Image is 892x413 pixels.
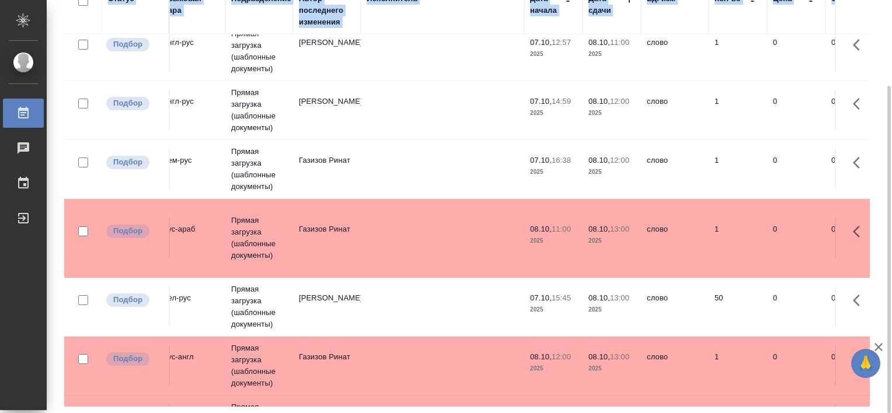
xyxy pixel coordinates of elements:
[767,218,825,258] td: 0
[158,345,225,386] td: рус-англ
[530,156,552,164] p: 07.10,
[113,38,142,50] p: Подбор
[225,140,293,198] td: Прямая загрузка (шаблонные документы)
[530,97,552,106] p: 07.10,
[552,293,571,302] p: 15:45
[588,156,610,164] p: 08.10,
[641,218,709,258] td: слово
[610,352,629,361] p: 13:00
[293,286,361,327] td: [PERSON_NAME]
[293,149,361,190] td: Газизов Ринат
[641,149,709,190] td: слово
[105,292,163,308] div: Можно подбирать исполнителей
[588,166,635,178] p: 2025
[105,223,163,239] div: Можно подбирать исполнителей
[552,225,571,233] p: 11:00
[709,345,767,386] td: 1
[825,31,884,72] td: 0,00 ₽
[846,149,874,177] button: Здесь прячутся важные кнопки
[846,31,874,59] button: Здесь прячутся важные кнопки
[588,48,635,60] p: 2025
[851,349,880,378] button: 🙏
[225,278,293,336] td: Прямая загрузка (шаблонные документы)
[552,156,571,164] p: 16:38
[113,353,142,365] p: Подбор
[856,351,876,376] span: 🙏
[767,286,825,327] td: 0
[552,352,571,361] p: 12:00
[225,337,293,395] td: Прямая загрузка (шаблонные документы)
[588,293,610,302] p: 08.10,
[846,90,874,118] button: Здесь прячутся важные кнопки
[530,293,552,302] p: 07.10,
[105,351,163,367] div: Можно подбирать исполнителей
[530,235,577,247] p: 2025
[113,156,142,168] p: Подбор
[293,90,361,131] td: [PERSON_NAME]
[641,31,709,72] td: слово
[767,149,825,190] td: 0
[588,363,635,374] p: 2025
[293,218,361,258] td: Газизов Ринат
[530,225,552,233] p: 08.10,
[641,286,709,327] td: слово
[588,107,635,119] p: 2025
[610,156,629,164] p: 12:00
[113,97,142,109] p: Подбор
[588,304,635,316] p: 2025
[767,90,825,131] td: 0
[846,286,874,314] button: Здесь прячутся важные кнопки
[158,31,225,72] td: англ-рус
[225,22,293,80] td: Прямая загрузка (шаблонные документы)
[846,345,874,373] button: Здесь прячутся важные кнопки
[530,363,577,374] p: 2025
[530,166,577,178] p: 2025
[610,97,629,106] p: 12:00
[530,38,552,47] p: 07.10,
[641,90,709,131] td: слово
[105,96,163,111] div: Можно подбирать исполнителей
[767,345,825,386] td: 0
[709,31,767,72] td: 1
[709,90,767,131] td: 1
[158,90,225,131] td: англ-рус
[641,345,709,386] td: слово
[825,286,884,327] td: 0,00 ₽
[588,235,635,247] p: 2025
[530,107,577,119] p: 2025
[588,38,610,47] p: 08.10,
[158,218,225,258] td: рус-араб
[709,149,767,190] td: 1
[767,31,825,72] td: 0
[293,345,361,386] td: Газизов Ринат
[610,293,629,302] p: 13:00
[709,286,767,327] td: 50
[293,31,361,72] td: [PERSON_NAME]
[709,218,767,258] td: 1
[225,81,293,139] td: Прямая загрузка (шаблонные документы)
[158,149,225,190] td: нем-рус
[105,155,163,170] div: Можно подбирать исполнителей
[825,149,884,190] td: 0,00 ₽
[588,225,610,233] p: 08.10,
[610,225,629,233] p: 13:00
[113,225,142,237] p: Подбор
[825,218,884,258] td: 0,00 ₽
[530,48,577,60] p: 2025
[846,218,874,246] button: Здесь прячутся важные кнопки
[825,90,884,131] td: 0,00 ₽
[530,304,577,316] p: 2025
[552,38,571,47] p: 12:57
[588,97,610,106] p: 08.10,
[113,294,142,306] p: Подбор
[530,352,552,361] p: 08.10,
[105,37,163,52] div: Можно подбирать исполнителей
[610,38,629,47] p: 11:00
[825,345,884,386] td: 0,00 ₽
[225,209,293,267] td: Прямая загрузка (шаблонные документы)
[158,286,225,327] td: бел-рус
[552,97,571,106] p: 14:59
[588,352,610,361] p: 08.10,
